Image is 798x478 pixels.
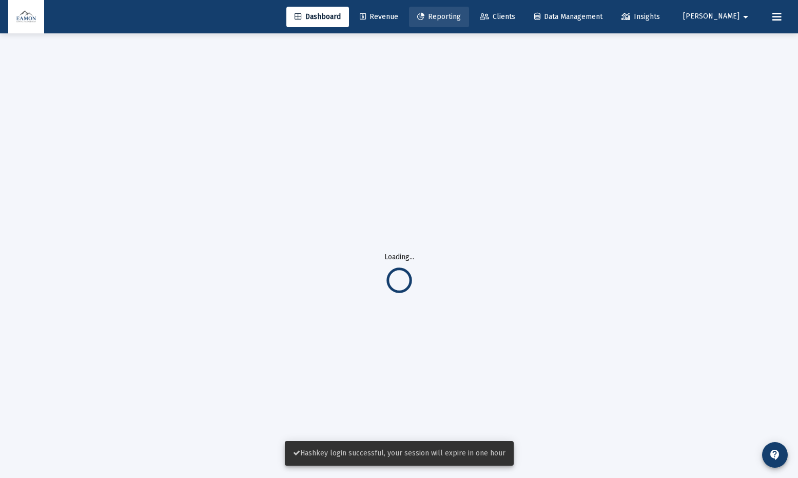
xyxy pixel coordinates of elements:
[417,12,461,21] span: Reporting
[534,12,602,21] span: Data Management
[621,12,660,21] span: Insights
[526,7,611,27] a: Data Management
[472,7,523,27] a: Clients
[409,7,469,27] a: Reporting
[613,7,668,27] a: Insights
[360,12,398,21] span: Revenue
[293,449,505,457] span: Hashkey login successful, your session will expire in one hour
[769,449,781,461] mat-icon: contact_support
[352,7,406,27] a: Revenue
[16,7,36,27] img: Dashboard
[295,12,341,21] span: Dashboard
[480,12,515,21] span: Clients
[671,6,764,27] button: [PERSON_NAME]
[739,7,752,27] mat-icon: arrow_drop_down
[286,7,349,27] a: Dashboard
[683,12,739,21] span: [PERSON_NAME]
